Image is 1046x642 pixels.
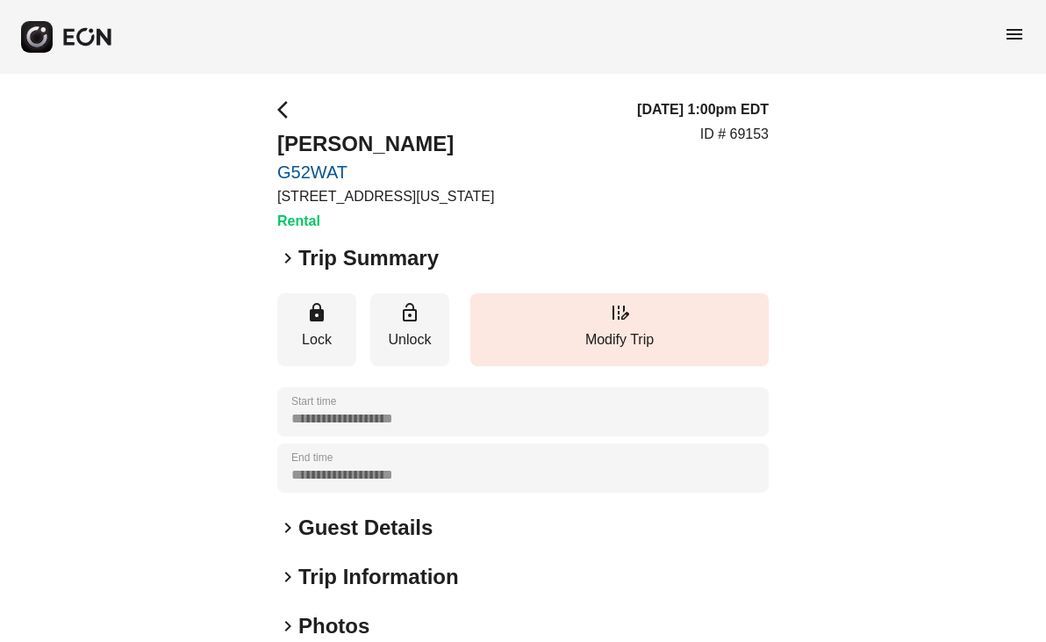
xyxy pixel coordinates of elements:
[1004,24,1025,45] span: menu
[306,302,327,323] span: lock
[277,130,494,158] h2: [PERSON_NAME]
[277,248,298,269] span: keyboard_arrow_right
[277,293,356,366] button: Lock
[379,329,441,350] p: Unlock
[277,616,298,637] span: keyboard_arrow_right
[700,124,769,145] p: ID # 69153
[277,99,298,120] span: arrow_back_ios
[298,514,433,542] h2: Guest Details
[298,563,459,591] h2: Trip Information
[399,302,420,323] span: lock_open
[277,186,494,207] p: [STREET_ADDRESS][US_STATE]
[277,211,494,232] h3: Rental
[298,612,369,640] h2: Photos
[298,244,439,272] h2: Trip Summary
[479,329,760,350] p: Modify Trip
[286,329,347,350] p: Lock
[470,293,769,366] button: Modify Trip
[637,99,769,120] h3: [DATE] 1:00pm EDT
[277,566,298,588] span: keyboard_arrow_right
[609,302,630,323] span: edit_road
[277,162,494,183] a: G52WAT
[370,293,449,366] button: Unlock
[277,517,298,538] span: keyboard_arrow_right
